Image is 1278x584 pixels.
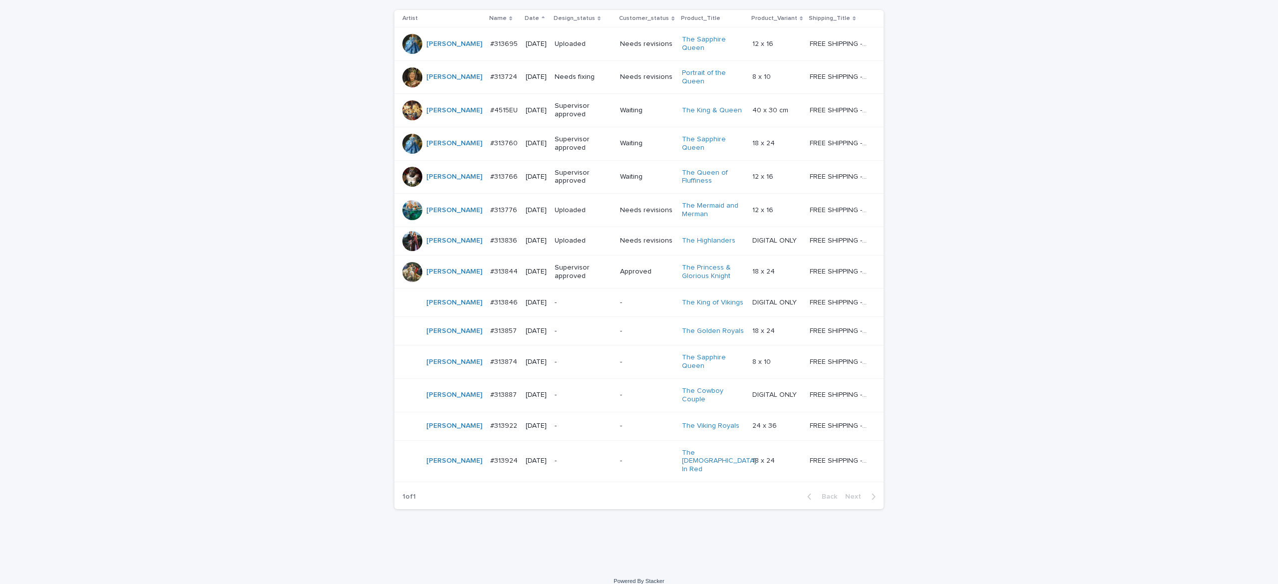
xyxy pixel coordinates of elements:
[620,73,673,81] p: Needs revisions
[426,40,482,48] a: [PERSON_NAME]
[752,204,775,215] p: 12 x 16
[810,38,870,48] p: FREE SHIPPING - preview in 1-2 business days, after your approval delivery will take 5-10 b.d.
[752,325,777,335] p: 18 x 24
[555,391,612,399] p: -
[526,40,547,48] p: [DATE]
[394,27,884,61] tr: [PERSON_NAME] #313695#313695 [DATE]UploadedNeeds revisionsThe Sapphire Queen 12 x 1612 x 16 FREE ...
[490,71,519,81] p: #313724
[394,412,884,440] tr: [PERSON_NAME] #313922#313922 [DATE]--The Viking Royals 24 x 3624 x 36 FREE SHIPPING - preview in ...
[555,169,612,186] p: Supervisor approved
[841,492,884,501] button: Next
[752,38,775,48] p: 12 x 16
[394,440,884,482] tr: [PERSON_NAME] #313924#313924 [DATE]--The [DEMOGRAPHIC_DATA] In Red 18 x 2418 x 24 FREE SHIPPING -...
[682,202,744,219] a: The Mermaid and Merman
[555,237,612,245] p: Uploaded
[490,171,520,181] p: #313766
[620,327,673,335] p: -
[752,137,777,148] p: 18 x 24
[752,455,777,465] p: 18 x 24
[394,378,884,412] tr: [PERSON_NAME] #313887#313887 [DATE]--The Cowboy Couple DIGITAL ONLYDIGITAL ONLY FREE SHIPPING - p...
[554,13,595,24] p: Design_status
[752,296,799,307] p: DIGITAL ONLY
[619,13,669,24] p: Customer_status
[394,289,884,317] tr: [PERSON_NAME] #313846#313846 [DATE]--The King of Vikings DIGITAL ONLYDIGITAL ONLY FREE SHIPPING -...
[620,457,673,465] p: -
[526,268,547,276] p: [DATE]
[682,35,744,52] a: The Sapphire Queen
[555,40,612,48] p: Uploaded
[489,13,507,24] p: Name
[526,206,547,215] p: [DATE]
[426,298,482,307] a: [PERSON_NAME]
[526,327,547,335] p: [DATE]
[682,69,744,86] a: Portrait of the Queen
[555,102,612,119] p: Supervisor approved
[426,457,482,465] a: [PERSON_NAME]
[810,266,870,276] p: FREE SHIPPING - preview in 1-2 business days, after your approval delivery will take 5-10 b.d.
[845,493,867,500] span: Next
[394,485,424,509] p: 1 of 1
[490,235,519,245] p: #313836
[490,296,520,307] p: #313846
[394,127,884,160] tr: [PERSON_NAME] #313760#313760 [DATE]Supervisor approvedWaitingThe Sapphire Queen 18 x 2418 x 24 FR...
[614,578,664,584] a: Powered By Stacker
[816,493,837,500] span: Back
[620,391,673,399] p: -
[682,169,744,186] a: The Queen of Fluffiness
[426,73,482,81] a: [PERSON_NAME]
[620,106,673,115] p: Waiting
[526,73,547,81] p: [DATE]
[799,492,841,501] button: Back
[526,139,547,148] p: [DATE]
[555,358,612,366] p: -
[682,264,744,281] a: The Princess & Glorious Knight
[620,268,673,276] p: Approved
[682,422,739,430] a: The Viking Royals
[752,104,790,115] p: 40 x 30 cm
[682,353,744,370] a: The Sapphire Queen
[752,389,799,399] p: DIGITAL ONLY
[490,204,519,215] p: #313776
[526,237,547,245] p: [DATE]
[394,255,884,289] tr: [PERSON_NAME] #313844#313844 [DATE]Supervisor approvedApprovedThe Princess & Glorious Knight 18 x...
[490,104,520,115] p: #4515EU
[426,358,482,366] a: [PERSON_NAME]
[426,173,482,181] a: [PERSON_NAME]
[682,237,735,245] a: The Highlanders
[490,38,520,48] p: #313695
[526,106,547,115] p: [DATE]
[394,227,884,255] tr: [PERSON_NAME] #313836#313836 [DATE]UploadedNeeds revisionsThe Highlanders DIGITAL ONLYDIGITAL ONL...
[752,420,779,430] p: 24 x 36
[525,13,539,24] p: Date
[810,104,870,115] p: FREE SHIPPING - preview in 1-2 business days, after your approval delivery will take 6-10 busines...
[620,298,673,307] p: -
[810,137,870,148] p: FREE SHIPPING - preview in 1-2 business days, after your approval delivery will take 5-10 b.d.
[682,298,743,307] a: The King of Vikings
[752,356,773,366] p: 8 x 10
[810,204,870,215] p: FREE SHIPPING - preview in 1-2 business days, after your approval delivery will take 5-10 b.d.
[555,206,612,215] p: Uploaded
[810,296,870,307] p: FREE SHIPPING - preview in 1-2 business days, after your approval delivery will take 5-10 b.d.
[526,422,547,430] p: [DATE]
[426,106,482,115] a: [PERSON_NAME]
[620,139,673,148] p: Waiting
[490,389,519,399] p: #313887
[394,345,884,379] tr: [PERSON_NAME] #313874#313874 [DATE]--The Sapphire Queen 8 x 108 x 10 FREE SHIPPING - preview in 1...
[810,420,870,430] p: FREE SHIPPING - preview in 1-2 business days, after your approval delivery will take 5-10 b.d.
[620,358,673,366] p: -
[620,173,673,181] p: Waiting
[752,235,799,245] p: DIGITAL ONLY
[490,455,520,465] p: #313924
[682,327,744,335] a: The Golden Royals
[620,206,673,215] p: Needs revisions
[682,135,744,152] a: The Sapphire Queen
[620,237,673,245] p: Needs revisions
[490,420,519,430] p: #313922
[809,13,850,24] p: Shipping_Title
[682,449,756,474] a: The [DEMOGRAPHIC_DATA] In Red
[394,194,884,227] tr: [PERSON_NAME] #313776#313776 [DATE]UploadedNeeds revisionsThe Mermaid and Merman 12 x 1612 x 16 F...
[526,298,547,307] p: [DATE]
[810,235,870,245] p: FREE SHIPPING - preview in 1-2 business days, after your approval delivery will take 5-10 b.d.
[810,171,870,181] p: FREE SHIPPING - preview in 1-2 business days, after your approval delivery will take 5-10 b.d.
[620,40,673,48] p: Needs revisions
